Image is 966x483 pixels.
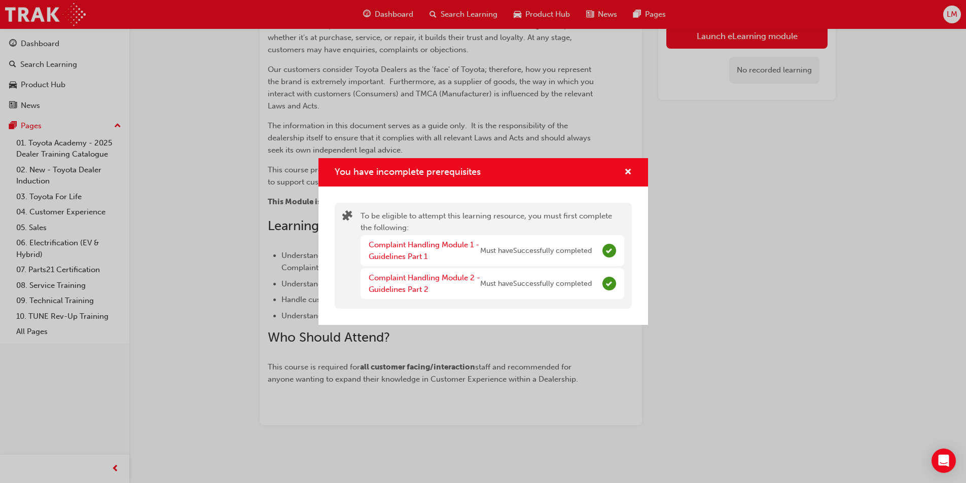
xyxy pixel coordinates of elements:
div: To be eligible to attempt this learning resource, you must first complete the following: [361,210,624,301]
span: Must have Successfully completed [480,245,592,257]
div: Open Intercom Messenger [932,449,956,473]
div: You have incomplete prerequisites [318,158,648,325]
button: cross-icon [624,166,632,179]
span: Complete [602,244,616,257]
span: puzzle-icon [342,211,352,223]
a: Complaint Handling Module 2 - Guidelines Part 2 [369,273,480,294]
span: Must have Successfully completed [480,278,592,290]
span: Complete [602,277,616,290]
span: cross-icon [624,168,632,177]
a: Complaint Handling Module 1 - Guidelines Part 1 [369,240,479,261]
span: You have incomplete prerequisites [335,166,481,177]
